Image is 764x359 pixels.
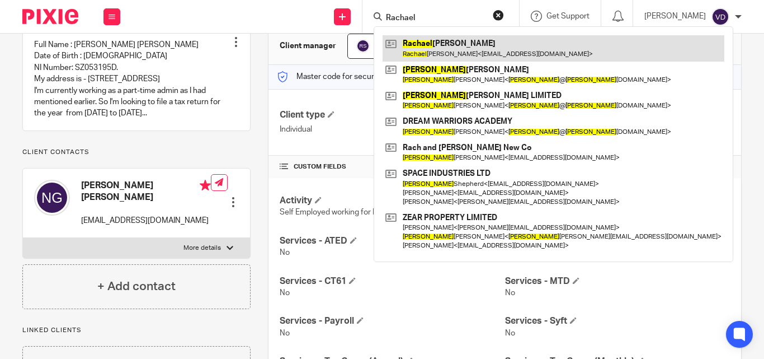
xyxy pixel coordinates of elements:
p: Master code for secure communications and files [277,71,470,82]
h4: [PERSON_NAME] [PERSON_NAME] [81,180,211,204]
span: No [505,289,515,297]
span: No [280,289,290,297]
h4: Client type [280,109,504,121]
h4: + Add contact [97,278,176,295]
span: Get Support [546,12,589,20]
h4: Services - CT61 [280,276,504,287]
img: Pixie [22,9,78,24]
span: No [280,329,290,337]
button: Clear [493,10,504,21]
p: Linked clients [22,326,251,335]
input: Search [385,13,485,24]
img: svg%3E [34,180,70,216]
h3: Client manager [280,40,336,52]
h4: CUSTOM FIELDS [280,162,504,171]
p: [PERSON_NAME] [644,11,706,22]
p: More details [183,244,221,253]
p: [EMAIL_ADDRESS][DOMAIN_NAME] [81,215,211,226]
img: svg%3E [356,39,370,53]
h4: Services - Payroll [280,315,504,327]
h4: Services - Syft [505,315,730,327]
span: No [280,249,290,257]
i: Primary [200,180,211,191]
h4: Activity [280,195,504,207]
h4: Services - ATED [280,235,504,247]
p: Individual [280,124,504,135]
p: Client contacts [22,148,251,157]
span: No [505,329,515,337]
h4: Services - MTD [505,276,730,287]
span: Self Employed working for Dwellers Delight [280,208,430,216]
img: svg%3E [711,8,729,26]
